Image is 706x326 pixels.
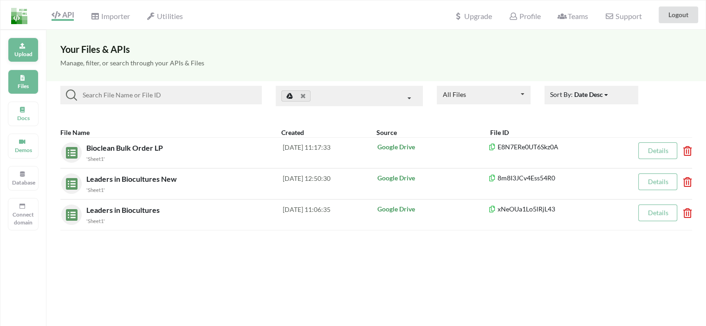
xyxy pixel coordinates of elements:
div: [DATE] 11:06:35 [283,205,376,225]
p: Upload [12,50,34,58]
span: Bioclean Bulk Order LP [86,143,165,152]
p: Demos [12,146,34,154]
span: Leaders in Biocultures [86,205,162,214]
b: Source [376,128,396,136]
div: All Files [442,91,466,98]
img: sheets.7a1b7961.svg [61,142,78,159]
span: Utilities [147,12,182,20]
button: Details [638,142,677,159]
b: File ID [490,128,508,136]
p: xNeOUa1Lo5lRjL43 [488,205,625,214]
p: Google Drive [377,173,488,183]
small: 'Sheet1' [86,156,105,162]
img: sheets.7a1b7961.svg [61,173,78,190]
div: [DATE] 11:17:33 [283,142,376,163]
div: [DATE] 12:50:30 [283,173,376,194]
img: LogoIcon.png [11,8,27,24]
span: Sort By: [550,90,609,98]
a: Details [648,147,668,154]
a: Details [648,178,668,185]
a: Details [648,209,668,217]
p: Docs [12,114,34,122]
h3: Your Files & APIs [60,44,692,55]
input: Search File Name or File ID [77,89,258,101]
small: 'Sheet1' [86,187,105,193]
b: Created [281,128,304,136]
span: Upgrade [454,13,492,20]
img: searchIcon.svg [66,89,77,101]
p: E8N7ERe0UT6Skz0A [488,142,625,152]
span: Teams [557,12,588,20]
span: Leaders in Biocultures New [86,174,179,183]
button: Details [638,173,677,190]
span: API [52,10,74,19]
p: Connect domain [12,211,34,226]
div: Date Desc [574,89,603,99]
span: Support [605,13,641,20]
span: Profile [509,12,540,20]
img: sheets.7a1b7961.svg [61,205,78,221]
p: 8m8I3JCv4Ess54R0 [488,173,625,183]
p: Google Drive [377,205,488,214]
button: Logout [659,6,698,23]
button: Details [638,205,677,221]
p: Files [12,82,34,90]
small: 'Sheet1' [86,218,105,224]
p: Google Drive [377,142,488,152]
p: Database [12,179,34,186]
h5: Manage, filter, or search through your APIs & Files [60,59,692,67]
span: Importer [91,12,130,20]
b: File Name [60,128,90,136]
